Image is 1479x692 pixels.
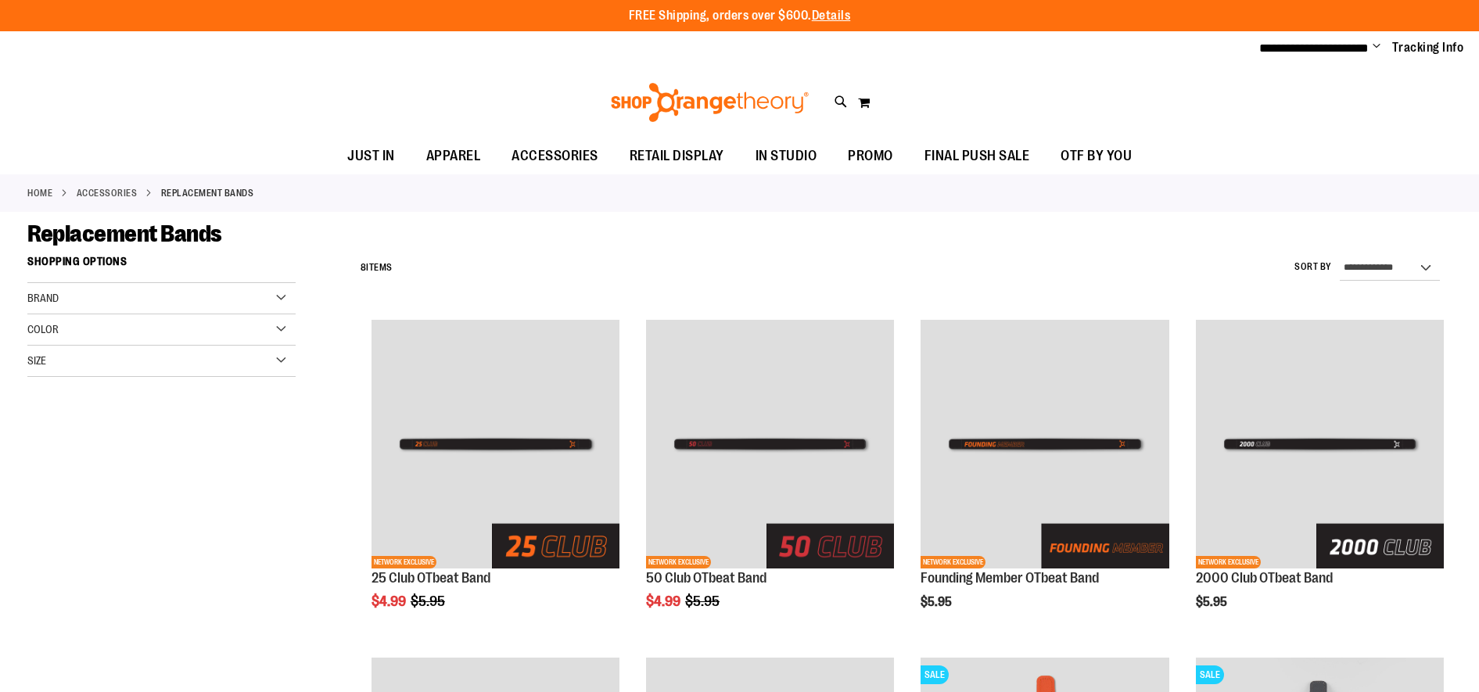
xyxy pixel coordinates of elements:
[638,312,902,649] div: product
[924,138,1030,174] span: FINAL PUSH SALE
[512,138,598,174] span: ACCESSORIES
[608,83,811,122] img: Shop Orangetheory
[27,221,222,247] span: Replacement Bands
[1188,312,1452,649] div: product
[646,320,894,568] img: Main View of 2024 50 Club OTBeat Band
[361,262,367,273] span: 8
[909,138,1046,174] a: FINAL PUSH SALE
[646,320,894,570] a: Main View of 2024 50 Club OTBeat BandNETWORK EXCLUSIVE
[27,248,296,283] strong: Shopping Options
[756,138,817,174] span: IN STUDIO
[27,323,59,335] span: Color
[614,138,740,174] a: RETAIL DISPLAY
[347,138,395,174] span: JUST IN
[372,320,619,568] img: Main View of 2024 25 Club OTBeat Band
[1294,260,1332,274] label: Sort By
[1196,556,1261,568] span: NETWORK EXCLUSIVE
[1196,320,1444,570] a: Main of 2000 Club OTBeat BandNETWORK EXCLUSIVE
[685,593,722,609] span: $5.95
[27,186,52,200] a: Home
[27,354,46,367] span: Size
[921,320,1168,570] a: Main of Founding Member OTBeat BandNETWORK EXCLUSIVE
[411,138,497,174] a: APPAREL
[161,186,254,200] strong: Replacement Bands
[1373,40,1380,56] button: Account menu
[646,570,766,586] a: 50 Club OTbeat Band
[812,9,851,23] a: Details
[411,593,447,609] span: $5.95
[1196,665,1224,684] span: SALE
[921,570,1099,586] a: Founding Member OTbeat Band
[921,595,954,609] span: $5.95
[646,556,711,568] span: NETWORK EXCLUSIVE
[630,138,724,174] span: RETAIL DISPLAY
[332,138,411,174] a: JUST IN
[496,138,614,174] a: ACCESSORIES
[372,320,619,570] a: Main View of 2024 25 Club OTBeat BandNETWORK EXCLUSIVE
[1196,595,1230,609] span: $5.95
[27,292,59,304] span: Brand
[921,665,949,684] span: SALE
[921,320,1168,568] img: Main of Founding Member OTBeat Band
[848,138,893,174] span: PROMO
[646,593,683,609] span: $4.99
[77,186,138,200] a: ACCESSORIES
[1061,138,1132,174] span: OTF BY YOU
[372,593,408,609] span: $4.99
[921,556,985,568] span: NETWORK EXCLUSIVE
[426,138,481,174] span: APPAREL
[361,256,393,280] h2: Items
[372,570,490,586] a: 25 Club OTbeat Band
[913,312,1176,649] div: product
[740,138,833,174] a: IN STUDIO
[832,138,909,174] a: PROMO
[372,556,436,568] span: NETWORK EXCLUSIVE
[1045,138,1147,174] a: OTF BY YOU
[1392,39,1464,56] a: Tracking Info
[364,312,627,649] div: product
[1196,570,1333,586] a: 2000 Club OTbeat Band
[629,7,851,25] p: FREE Shipping, orders over $600.
[1196,320,1444,568] img: Main of 2000 Club OTBeat Band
